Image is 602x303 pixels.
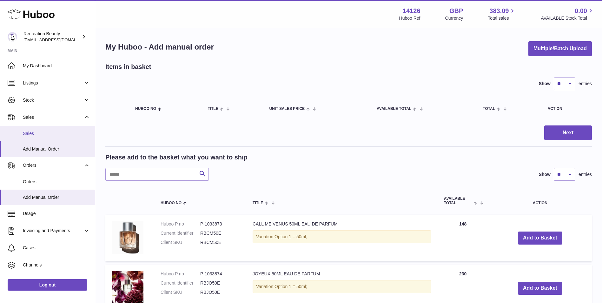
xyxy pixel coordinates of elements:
[23,97,83,103] span: Stock
[23,37,93,42] span: [EMAIL_ADDRESS][DOMAIN_NAME]
[23,80,83,86] span: Listings
[246,215,438,262] td: CALL ME VENUS 50ML EAU DE PARFUM
[579,172,592,178] span: entries
[161,239,200,246] dt: Client SKU
[23,31,81,43] div: Recreation Beauty
[23,63,90,69] span: My Dashboard
[200,239,240,246] dd: RBCM50E
[161,201,182,205] span: Huboo no
[23,162,83,168] span: Orders
[544,125,592,140] button: Next
[161,289,200,295] dt: Client SKU
[488,7,516,21] a: 383.09 Total sales
[253,280,431,293] div: Variation:
[444,197,472,205] span: AVAILABLE Total
[135,107,156,111] span: Huboo no
[23,194,90,200] span: Add Manual Order
[269,107,305,111] span: Unit Sales Price
[105,42,214,52] h1: My Huboo - Add manual order
[105,63,151,71] h2: Items in basket
[403,7,420,15] strong: 14126
[200,271,240,277] dd: P-1033874
[539,172,551,178] label: Show
[208,107,218,111] span: Title
[275,284,307,289] span: Option 1 = 50ml;
[518,282,562,295] button: Add to Basket
[528,41,592,56] button: Multiple/Batch Upload
[200,221,240,227] dd: P-1033873
[8,279,87,291] a: Log out
[23,114,83,120] span: Sales
[541,7,594,21] a: 0.00 AVAILABLE Stock Total
[399,15,420,21] div: Huboo Ref
[161,271,200,277] dt: Huboo P no
[488,15,516,21] span: Total sales
[23,211,90,217] span: Usage
[200,280,240,286] dd: RBJO50E
[275,234,307,239] span: Option 1 = 50ml;
[575,7,587,15] span: 0.00
[200,230,240,236] dd: RBCM50E
[489,7,509,15] span: 383.09
[161,221,200,227] dt: Huboo P no
[438,215,488,262] td: 148
[488,190,592,211] th: Action
[112,221,143,254] img: CALL ME VENUS 50ML EAU DE PARFUM
[23,179,90,185] span: Orders
[445,15,463,21] div: Currency
[253,201,263,205] span: Title
[449,7,463,15] strong: GBP
[377,107,411,111] span: AVAILABLE Total
[23,228,83,234] span: Invoicing and Payments
[579,81,592,87] span: entries
[548,107,585,111] div: Action
[161,280,200,286] dt: Current identifier
[200,289,240,295] dd: RBJO50E
[23,245,90,251] span: Cases
[539,81,551,87] label: Show
[23,131,90,137] span: Sales
[541,15,594,21] span: AVAILABLE Stock Total
[23,146,90,152] span: Add Manual Order
[8,32,17,42] img: customercare@recreationbeauty.com
[23,262,90,268] span: Channels
[105,153,248,162] h2: Please add to the basket what you want to ship
[483,107,495,111] span: Total
[253,230,431,243] div: Variation:
[518,232,562,245] button: Add to Basket
[161,230,200,236] dt: Current identifier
